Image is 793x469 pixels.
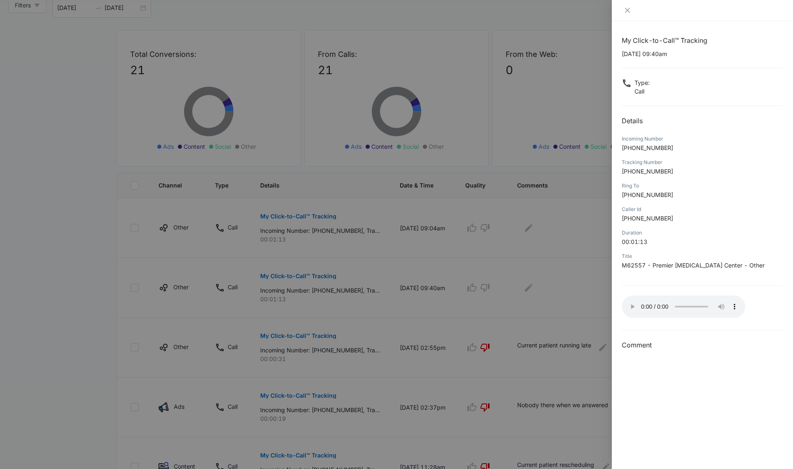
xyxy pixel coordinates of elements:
[622,168,673,175] span: [PHONE_NUMBER]
[622,182,783,190] div: Ring To
[622,7,633,14] button: Close
[622,215,673,222] span: [PHONE_NUMBER]
[622,229,783,237] div: Duration
[622,253,783,260] div: Title
[622,144,673,151] span: [PHONE_NUMBER]
[622,49,783,58] p: [DATE] 09:40am
[622,295,745,318] audio: Your browser does not support the audio tag.
[634,87,650,96] p: Call
[634,78,650,87] p: Type :
[622,116,783,126] h2: Details
[622,135,783,143] div: Incoming Number
[622,35,783,45] h1: My Click-to-Call™ Tracking
[622,238,647,245] span: 00:01:13
[622,191,673,198] span: [PHONE_NUMBER]
[622,340,783,350] h3: Comment
[622,206,783,213] div: Caller Id
[624,7,631,14] span: close
[622,262,765,269] span: M62557 - Premier [MEDICAL_DATA] Center - Other
[622,159,783,166] div: Tracking Number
